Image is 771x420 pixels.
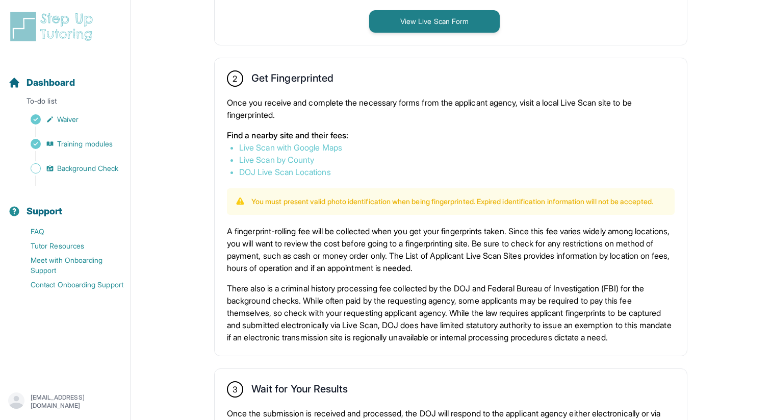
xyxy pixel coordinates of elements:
p: [EMAIL_ADDRESS][DOMAIN_NAME] [31,393,122,410]
a: View Live Scan Form [369,16,500,26]
button: Dashboard [4,59,126,94]
a: Waiver [8,112,130,127]
a: Training modules [8,137,130,151]
p: You must present valid photo identification when being fingerprinted. Expired identification info... [251,196,653,207]
p: A fingerprint-rolling fee will be collected when you get your fingerprints taken. Since this fee ... [227,225,675,274]
a: Dashboard [8,76,75,90]
a: Tutor Resources [8,239,130,253]
a: Background Check [8,161,130,176]
h2: Get Fingerprinted [251,72,333,88]
a: FAQ [8,225,130,239]
h2: Wait for Your Results [251,383,348,399]
button: [EMAIL_ADDRESS][DOMAIN_NAME] [8,392,122,411]
span: 3 [233,383,238,396]
p: There also is a criminal history processing fee collected by the DOJ and Federal Bureau of Invest... [227,282,675,343]
img: logo [8,10,99,43]
p: Find a nearby site and their fees: [227,129,675,141]
p: To-do list [4,96,126,110]
span: Dashboard [27,76,75,90]
a: Meet with Onboarding Support [8,253,130,278]
p: Once you receive and complete the necessary forms from the applicant agency, visit a local Live S... [227,96,675,121]
span: Training modules [57,139,113,149]
a: Contact Onboarding Support [8,278,130,292]
span: Waiver [57,114,79,125]
a: Live Scan by County [239,155,314,165]
a: DOJ Live Scan Locations [239,167,331,177]
span: 2 [233,72,237,85]
button: View Live Scan Form [369,10,500,33]
span: Background Check [57,163,118,174]
button: Support [4,188,126,223]
span: Support [27,204,63,218]
a: Live Scan with Google Maps [239,142,342,153]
